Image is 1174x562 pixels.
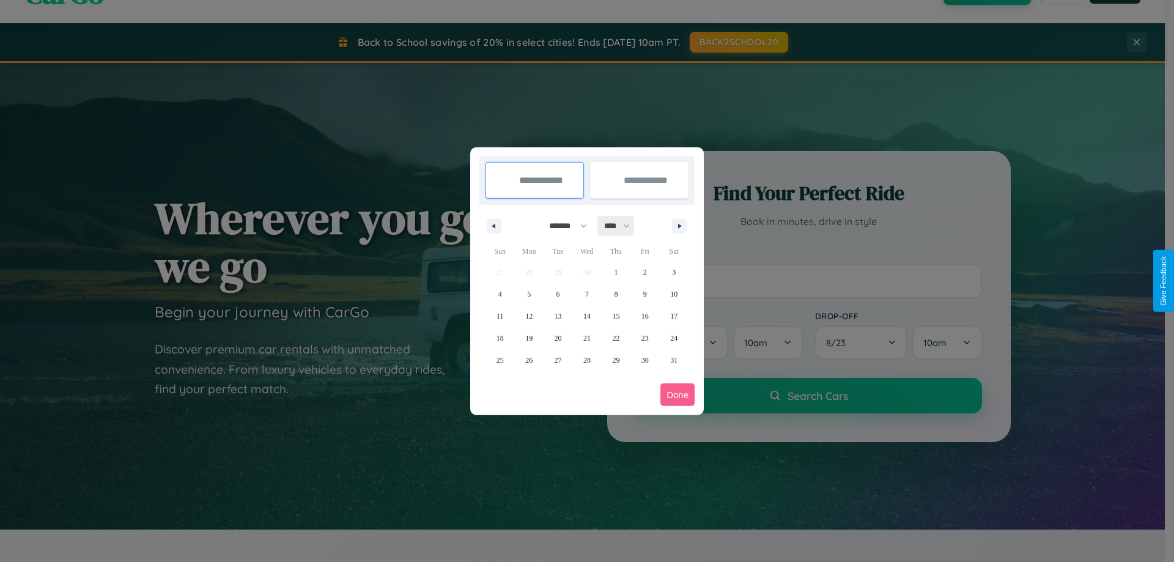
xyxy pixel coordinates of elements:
[544,283,572,305] button: 6
[572,327,601,349] button: 21
[572,283,601,305] button: 7
[555,327,562,349] span: 20
[1159,256,1168,306] div: Give Feedback
[641,305,649,327] span: 16
[572,242,601,261] span: Wed
[514,283,543,305] button: 5
[525,349,533,371] span: 26
[585,283,589,305] span: 7
[498,283,502,305] span: 4
[660,261,689,283] button: 3
[660,327,689,349] button: 24
[670,283,677,305] span: 10
[525,327,533,349] span: 19
[572,305,601,327] button: 14
[555,305,562,327] span: 13
[602,242,630,261] span: Thu
[670,305,677,327] span: 17
[602,349,630,371] button: 29
[527,283,531,305] span: 5
[643,283,647,305] span: 9
[514,242,543,261] span: Mon
[556,283,560,305] span: 6
[602,283,630,305] button: 8
[660,242,689,261] span: Sat
[612,305,619,327] span: 15
[641,327,649,349] span: 23
[485,327,514,349] button: 18
[670,349,677,371] span: 31
[614,283,618,305] span: 8
[630,242,659,261] span: Fri
[497,349,504,371] span: 25
[643,261,647,283] span: 2
[525,305,533,327] span: 12
[660,383,695,406] button: Done
[660,283,689,305] button: 10
[602,327,630,349] button: 22
[544,305,572,327] button: 13
[544,349,572,371] button: 27
[641,349,649,371] span: 30
[660,305,689,327] button: 17
[612,327,619,349] span: 22
[485,283,514,305] button: 4
[630,349,659,371] button: 30
[672,261,676,283] span: 3
[670,327,677,349] span: 24
[485,242,514,261] span: Sun
[602,305,630,327] button: 15
[660,349,689,371] button: 31
[497,327,504,349] span: 18
[485,305,514,327] button: 11
[544,242,572,261] span: Tue
[497,305,504,327] span: 11
[544,327,572,349] button: 20
[485,349,514,371] button: 25
[514,327,543,349] button: 19
[630,283,659,305] button: 9
[630,261,659,283] button: 2
[602,261,630,283] button: 1
[583,305,591,327] span: 14
[572,349,601,371] button: 28
[555,349,562,371] span: 27
[583,327,591,349] span: 21
[514,349,543,371] button: 26
[612,349,619,371] span: 29
[630,327,659,349] button: 23
[630,305,659,327] button: 16
[514,305,543,327] button: 12
[583,349,591,371] span: 28
[614,261,618,283] span: 1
